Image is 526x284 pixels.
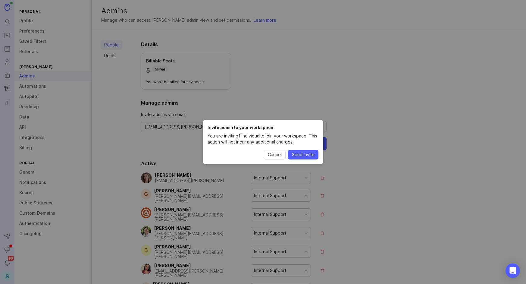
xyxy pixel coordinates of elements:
[506,263,520,278] div: Open Intercom Messenger
[268,152,282,158] span: Cancel
[208,133,318,145] p: You are inviting 1 individual to join your workspace. This action will not incur any additional c...
[292,152,315,158] span: Send invite
[264,150,286,159] button: Cancel
[208,125,318,131] h1: Invite admin to your workspace
[288,150,318,159] button: Send invite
